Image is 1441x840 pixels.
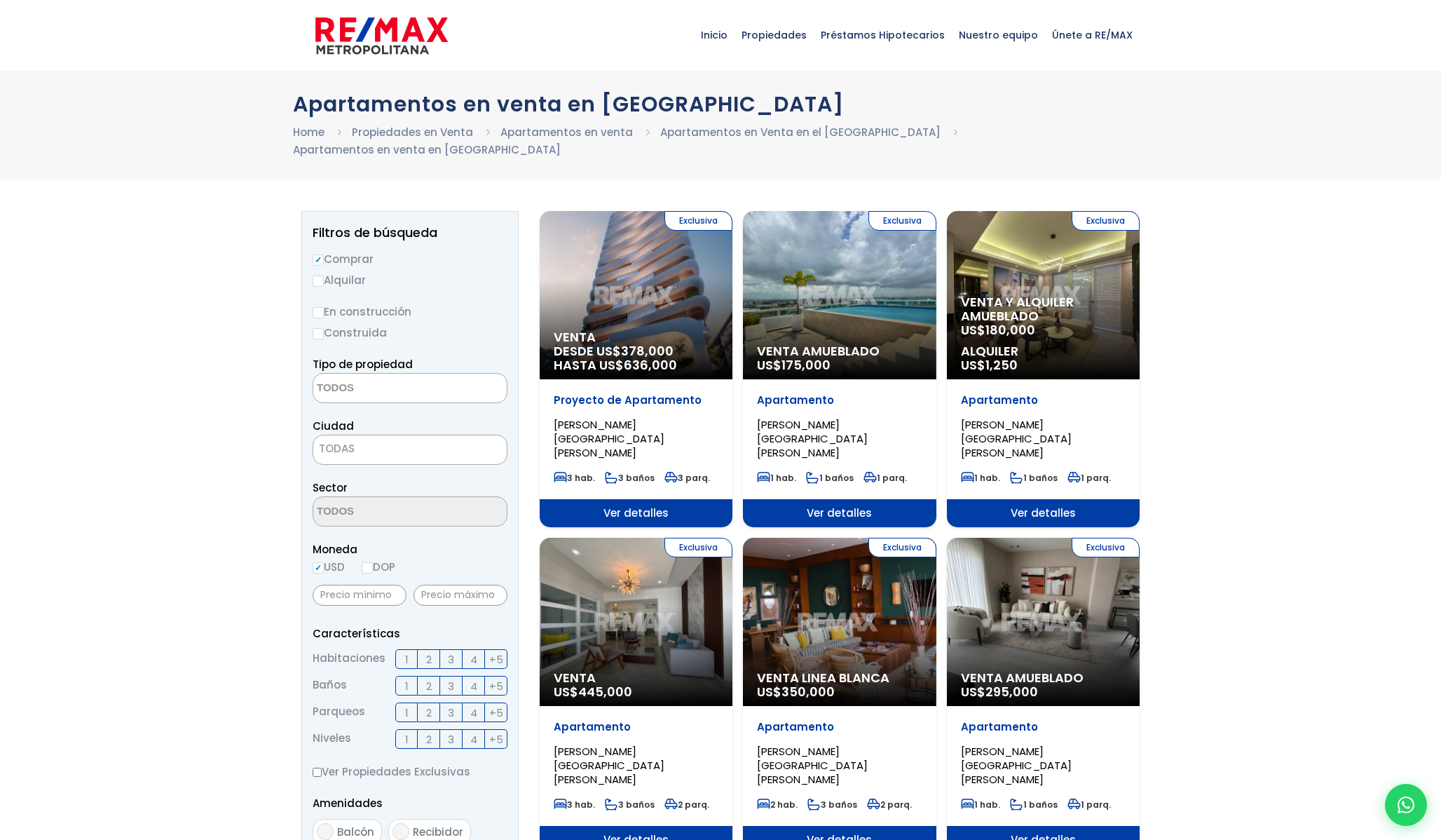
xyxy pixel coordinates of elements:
span: 175,000 [781,356,831,374]
input: DOP [362,562,373,574]
span: US$ [554,683,632,700]
span: 1 parq. [1067,472,1111,484]
span: Sector [313,480,348,495]
input: Alquilar [313,276,324,287]
span: 1 [405,731,409,748]
input: En construcción [313,307,324,318]
span: Balcón [337,825,374,839]
a: Home [293,125,325,140]
span: Habitaciones [313,649,385,669]
p: Apartamento [757,393,922,407]
h2: Filtros de búsqueda [313,226,507,240]
span: TODAS [313,439,507,459]
a: Exclusiva Venta y alquiler amueblado US$180,000 Alquiler US$1,250 Apartamento [PERSON_NAME][GEOGR... [947,211,1140,527]
p: Características [313,625,507,642]
span: 1 [405,677,409,695]
span: Ver detalles [743,499,936,527]
p: Proyecto de Apartamento [554,393,718,407]
span: 4 [470,731,477,748]
a: Apartamentos en venta [500,125,633,140]
span: 3 baños [605,472,655,484]
span: Únete a RE/MAX [1045,14,1140,56]
label: Comprar [313,250,507,268]
a: Exclusiva Venta Amueblado US$175,000 Apartamento [PERSON_NAME][GEOGRAPHIC_DATA][PERSON_NAME] 1 ha... [743,211,936,527]
span: 1 baños [1010,799,1058,811]
span: 1 [405,704,409,722]
span: 180,000 [985,321,1035,339]
span: Venta [554,671,718,685]
span: TODAS [319,441,355,456]
span: 3 [448,704,454,722]
textarea: Search [313,374,449,404]
span: 2 parq. [867,799,912,811]
span: +5 [489,731,503,748]
span: 2 [426,651,432,668]
span: [PERSON_NAME][GEOGRAPHIC_DATA][PERSON_NAME] [961,744,1072,787]
span: Niveles [313,729,351,749]
input: Precio mínimo [313,585,407,606]
span: Moneda [313,541,507,558]
span: 3 baños [807,799,857,811]
p: Amenidades [313,794,507,812]
span: Ciudad [313,419,354,433]
span: 1 hab. [961,472,1000,484]
span: Exclusiva [868,211,936,231]
p: Apartamento [961,393,1126,407]
input: Construida [313,328,324,339]
label: Construida [313,324,507,341]
span: Venta Linea Blanca [757,671,922,685]
input: Precio máximo [414,585,507,606]
span: [PERSON_NAME][GEOGRAPHIC_DATA][PERSON_NAME] [554,417,664,460]
span: Exclusiva [1072,211,1140,231]
label: USD [313,558,345,576]
span: Venta y alquiler amueblado [961,295,1126,323]
span: +5 [489,704,503,722]
span: Venta Amueblado [757,344,922,358]
span: 378,000 [621,342,674,360]
span: Inicio [694,14,735,56]
span: DESDE US$ [554,344,718,372]
span: +5 [489,651,503,668]
span: 4 [470,704,477,722]
span: [PERSON_NAME][GEOGRAPHIC_DATA][PERSON_NAME] [554,744,664,787]
span: 350,000 [781,683,835,700]
span: Exclusiva [1072,538,1140,557]
span: 1 parq. [1067,799,1111,811]
span: 2 hab. [757,799,798,811]
span: Parqueos [313,703,365,722]
input: Comprar [313,255,324,266]
input: Balcón [317,823,334,840]
p: Apartamento [757,720,922,734]
span: HASTA US$ [554,358,718,372]
label: Alquilar [313,271,507,289]
img: remax-metropolitana-logo [315,15,448,57]
span: Exclusiva [868,538,936,557]
span: Exclusiva [664,538,732,557]
span: 2 [426,731,432,748]
span: 3 hab. [554,799,595,811]
span: Nuestro equipo [952,14,1045,56]
span: Ver detalles [540,499,732,527]
input: USD [313,562,324,574]
span: 2 [426,704,432,722]
span: TODAS [313,435,507,465]
h1: Apartamentos en venta en [GEOGRAPHIC_DATA] [293,92,1148,116]
span: Venta Amueblado [961,671,1126,685]
span: 2 [426,677,432,695]
span: 3 [448,731,454,748]
label: DOP [362,558,395,576]
p: Apartamento [554,720,718,734]
span: US$ [961,356,1018,374]
input: Ver Propiedades Exclusivas [313,768,322,777]
span: [PERSON_NAME][GEOGRAPHIC_DATA][PERSON_NAME] [961,417,1072,460]
input: Recibidor [392,823,409,840]
span: 4 [470,677,477,695]
span: 1 hab. [757,472,796,484]
span: 1 baños [1010,472,1058,484]
span: [PERSON_NAME][GEOGRAPHIC_DATA][PERSON_NAME] [757,744,868,787]
span: Venta [554,330,718,344]
a: Exclusiva Venta DESDE US$378,000 HASTA US$636,000 Proyecto de Apartamento [PERSON_NAME][GEOGRAPHI... [540,211,732,527]
span: 445,000 [578,683,632,700]
span: Recibidor [413,825,463,839]
span: Tipo de propiedad [313,357,413,372]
